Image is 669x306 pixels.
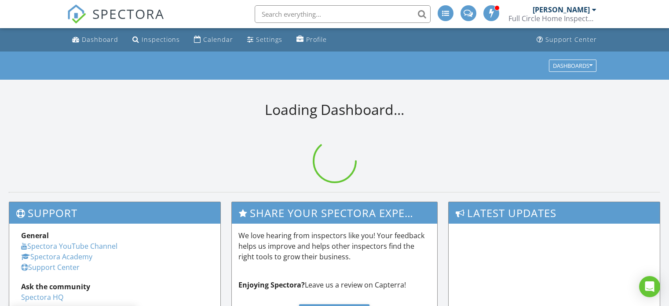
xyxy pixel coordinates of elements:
[21,262,80,272] a: Support Center
[533,5,590,14] div: [PERSON_NAME]
[21,231,49,240] strong: General
[306,35,327,44] div: Profile
[190,32,237,48] a: Calendar
[553,63,592,69] div: Dashboards
[203,35,233,44] div: Calendar
[549,59,596,72] button: Dashboards
[21,241,117,251] a: Spectora YouTube Channel
[639,276,660,297] div: Open Intercom Messenger
[67,12,165,30] a: SPECTORA
[92,4,165,23] span: SPECTORA
[293,32,330,48] a: Profile
[238,280,305,290] strong: Enjoying Spectora?
[238,230,431,262] p: We love hearing from inspectors like you! Your feedback helps us improve and helps other inspecto...
[9,202,220,224] h3: Support
[21,252,92,262] a: Spectora Academy
[129,32,183,48] a: Inspections
[21,281,208,292] div: Ask the community
[449,202,660,224] h3: Latest Updates
[238,280,431,290] p: Leave us a review on Capterra!
[82,35,118,44] div: Dashboard
[533,32,600,48] a: Support Center
[545,35,597,44] div: Support Center
[142,35,180,44] div: Inspections
[256,35,282,44] div: Settings
[67,4,86,24] img: The Best Home Inspection Software - Spectora
[508,14,596,23] div: Full Circle Home Inspectors
[255,5,431,23] input: Search everything...
[232,202,438,224] h3: Share Your Spectora Experience
[244,32,286,48] a: Settings
[21,292,63,302] a: Spectora HQ
[69,32,122,48] a: Dashboard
